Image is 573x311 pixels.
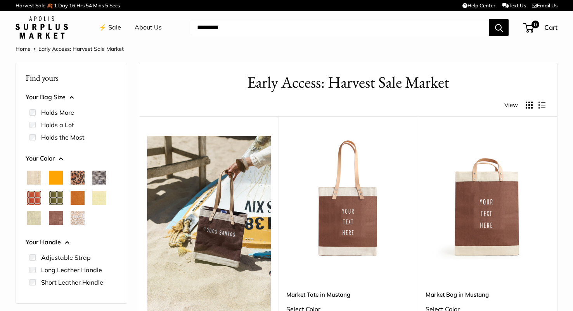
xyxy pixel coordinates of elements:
[426,290,549,299] a: Market Bag in Mustang
[26,237,117,248] button: Your Handle
[526,102,533,109] button: Display products as grid
[41,253,91,262] label: Adjustable Strap
[49,191,63,205] button: Chenille Window Sage
[504,100,518,111] span: View
[27,191,41,205] button: Chenille Window Brick
[105,2,108,9] span: 5
[151,71,545,94] h1: Early Access: Harvest Sale Market
[489,19,509,36] button: Search
[76,2,85,9] span: Hrs
[41,120,74,130] label: Holds a Lot
[426,136,549,259] img: Market Bag in Mustang
[16,45,31,52] a: Home
[71,191,85,205] button: Cognac
[71,171,85,185] button: Cheetah
[41,133,85,142] label: Holds the Most
[502,2,526,9] a: Text Us
[93,2,104,9] span: Mins
[191,19,489,36] input: Search...
[462,2,495,9] a: Help Center
[538,102,545,109] button: Display products as list
[99,22,121,33] a: ⚡️ Sale
[26,153,117,164] button: Your Color
[532,2,557,9] a: Email Us
[544,23,557,31] span: Cart
[41,278,103,287] label: Short Leather Handle
[49,211,63,225] button: Mustang
[426,136,549,259] a: Market Bag in MustangMarket Bag in Mustang
[41,108,74,117] label: Holds More
[41,265,102,275] label: Long Leather Handle
[109,2,120,9] span: Secs
[286,136,410,259] img: Market Tote in Mustang
[26,70,117,85] p: Find yours
[286,136,410,259] a: Market Tote in MustangMarket Tote in Mustang
[27,211,41,225] button: Mint Sorbet
[27,171,41,185] button: Natural
[16,44,124,54] nav: Breadcrumb
[38,45,124,52] span: Early Access: Harvest Sale Market
[135,22,162,33] a: About Us
[92,171,106,185] button: Chambray
[54,2,57,9] span: 1
[16,16,68,39] img: Apolis: Surplus Market
[524,21,557,34] a: 0 Cart
[86,2,92,9] span: 54
[26,92,117,103] button: Your Bag Size
[71,211,85,225] button: White Porcelain
[49,171,63,185] button: Orange
[58,2,68,9] span: Day
[531,21,539,28] span: 0
[286,290,410,299] a: Market Tote in Mustang
[69,2,75,9] span: 16
[92,191,106,205] button: Daisy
